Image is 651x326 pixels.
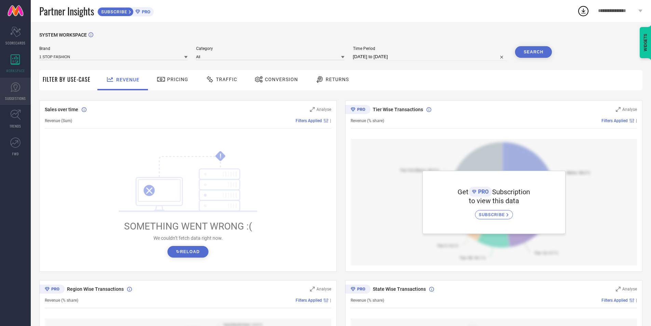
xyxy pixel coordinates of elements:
span: Filters Applied [296,298,322,303]
svg: Zoom [616,107,621,112]
span: Tier Wise Transactions [373,107,423,112]
div: Open download list [577,5,589,17]
span: Filters Applied [296,118,322,123]
span: Conversion [265,77,298,82]
svg: Zoom [310,287,315,291]
span: Filters Applied [601,298,628,303]
span: SOMETHING WENT WRONG :( [124,221,252,232]
input: Select time period [353,53,507,61]
span: Analyse [316,287,331,291]
span: Region Wise Transactions [67,286,124,292]
span: Analyse [316,107,331,112]
div: Premium [345,105,370,115]
span: Category [196,46,344,51]
span: Analyse [622,107,637,112]
span: SYSTEM WORKSPACE [39,32,87,38]
span: FWD [12,151,19,156]
span: Filter By Use-Case [43,75,91,83]
span: SUGGESTIONS [5,96,26,101]
span: Time Period [353,46,507,51]
span: Brand [39,46,188,51]
a: SUBSCRIBE [475,205,513,219]
span: | [636,118,637,123]
span: Filters Applied [601,118,628,123]
button: ↻Reload [167,246,208,258]
span: SUBSCRIBE [479,212,506,217]
span: Subscription [492,188,530,196]
span: TRENDS [10,123,21,129]
span: Revenue (% share) [45,298,78,303]
span: | [636,298,637,303]
span: | [330,298,331,303]
span: Returns [326,77,349,82]
span: Traffic [216,77,237,82]
tspan: ! [220,152,221,160]
span: PRO [476,188,489,195]
svg: Zoom [616,287,621,291]
span: SUBSCRIBE [98,9,129,14]
span: State Wise Transactions [373,286,426,292]
svg: Zoom [310,107,315,112]
div: Premium [39,285,65,295]
span: Get [458,188,469,196]
span: Revenue (Sum) [45,118,72,123]
span: WORKSPACE [6,68,25,73]
span: PRO [140,9,150,14]
span: SCORECARDS [5,40,26,45]
span: We couldn’t fetch data right now. [153,235,223,241]
span: Pricing [167,77,188,82]
span: Revenue [116,77,139,82]
span: Sales over time [45,107,78,112]
span: to view this data [469,197,519,205]
span: Partner Insights [39,4,94,18]
span: Revenue (% share) [351,298,384,303]
span: Revenue (% share) [351,118,384,123]
span: Analyse [622,287,637,291]
button: Search [515,46,552,58]
div: Premium [345,285,370,295]
a: SUBSCRIBEPRO [97,5,154,16]
span: | [330,118,331,123]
